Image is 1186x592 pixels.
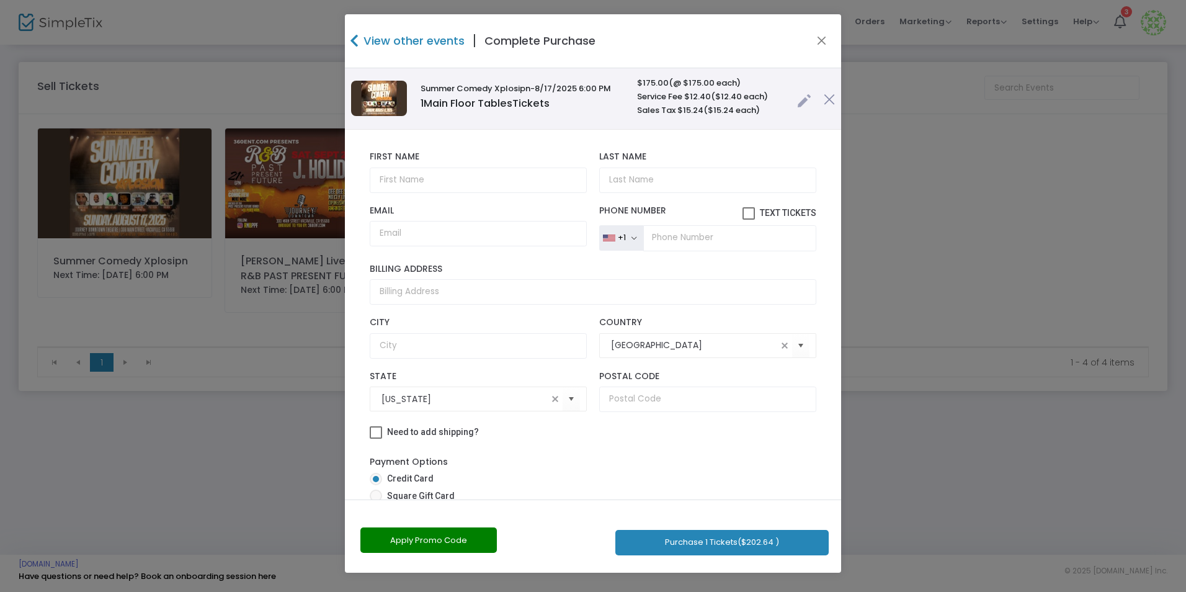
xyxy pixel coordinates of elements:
label: Billing Address [370,264,816,275]
span: ($15.24 each) [703,104,760,116]
input: Phone Number [643,225,816,251]
span: ($12.40 each) [711,91,768,102]
label: Postal Code [599,371,816,382]
input: Email [370,221,587,246]
label: State [370,371,587,382]
h6: Sales Tax $15.24 [637,105,785,115]
span: 1 [421,96,424,110]
input: First Name [370,168,587,193]
span: (@ $175.00 each) [669,77,741,89]
span: Main Floor Tables [421,96,550,110]
button: Apply Promo Code [360,527,497,553]
button: Purchase 1 Tickets($202.64 ) [615,530,829,555]
button: +1 [599,225,643,251]
input: Last Name [599,168,816,193]
h6: $175.00 [637,78,785,88]
span: Tickets [512,96,550,110]
label: Phone Number [599,205,816,220]
button: Close [814,33,830,49]
label: First Name [370,151,587,163]
button: Select [563,387,580,412]
input: Postal Code [599,387,816,412]
h4: View other events [360,32,465,49]
span: Credit Card [382,472,434,485]
button: Select [792,333,809,358]
label: Email [370,205,587,217]
img: 638872478491986157Untitleddesign.jpg [351,81,407,116]
input: City [370,333,587,359]
span: Need to add shipping? [387,427,479,437]
label: Country [599,317,816,328]
h4: Complete Purchase [484,32,595,49]
input: Select Country [611,339,777,352]
span: Text Tickets [760,208,816,218]
input: Select State [381,393,548,406]
label: Last Name [599,151,816,163]
span: clear [777,338,792,353]
label: City [370,317,587,328]
span: Square Gift Card [382,490,455,503]
span: clear [548,392,563,406]
input: Billing Address [370,279,816,305]
label: Payment Options [370,455,448,469]
h6: Service Fee $12.40 [637,92,785,102]
div: +1 [618,233,626,243]
h6: Summer Comedy Xplosipn [421,84,625,94]
span: | [465,30,484,52]
span: -8/17/2025 6:00 PM [530,83,611,94]
img: cross.png [824,94,835,105]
